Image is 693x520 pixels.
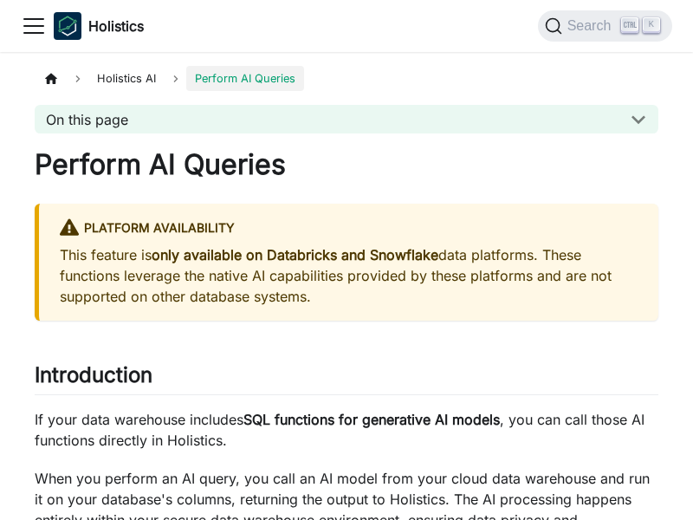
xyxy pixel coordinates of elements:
p: This feature is data platforms. These functions leverage the native AI capabilities provided by t... [60,244,638,307]
div: Platform Availability [60,218,638,240]
kbd: K [643,17,660,33]
button: Search (Ctrl+K) [538,10,672,42]
b: Holistics [88,16,144,36]
button: Toggle navigation bar [21,13,47,39]
span: Search [562,18,622,34]
a: HolisticsHolistics [54,12,144,40]
img: Holistics [54,12,81,40]
span: Perform AI Queries [186,66,304,91]
a: Home page [35,66,68,91]
strong: SQL functions for generative AI models [243,411,500,428]
strong: only available on Databricks and Snowflake [152,246,438,263]
button: On this page [35,105,658,133]
p: If your data warehouse includes , you can call those AI functions directly in Holistics. [35,409,658,451]
nav: Breadcrumbs [35,66,658,91]
h1: Perform AI Queries [35,147,658,182]
h2: Introduction [35,362,658,395]
span: Holistics AI [88,66,165,91]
